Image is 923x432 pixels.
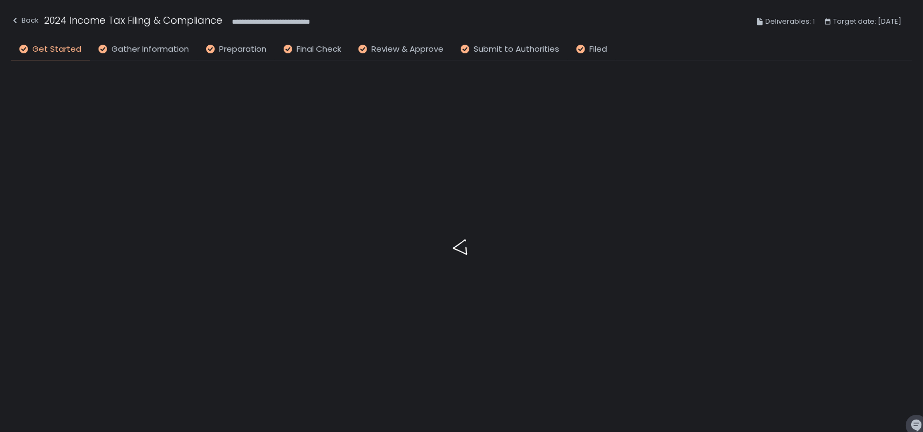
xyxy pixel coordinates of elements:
[589,43,607,55] span: Filed
[111,43,189,55] span: Gather Information
[219,43,266,55] span: Preparation
[297,43,341,55] span: Final Check
[32,43,81,55] span: Get Started
[474,43,559,55] span: Submit to Authorities
[44,13,222,27] h1: 2024 Income Tax Filing & Compliance
[371,43,443,55] span: Review & Approve
[11,13,39,31] button: Back
[765,15,815,28] span: Deliverables: 1
[833,15,901,28] span: Target date: [DATE]
[11,14,39,27] div: Back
